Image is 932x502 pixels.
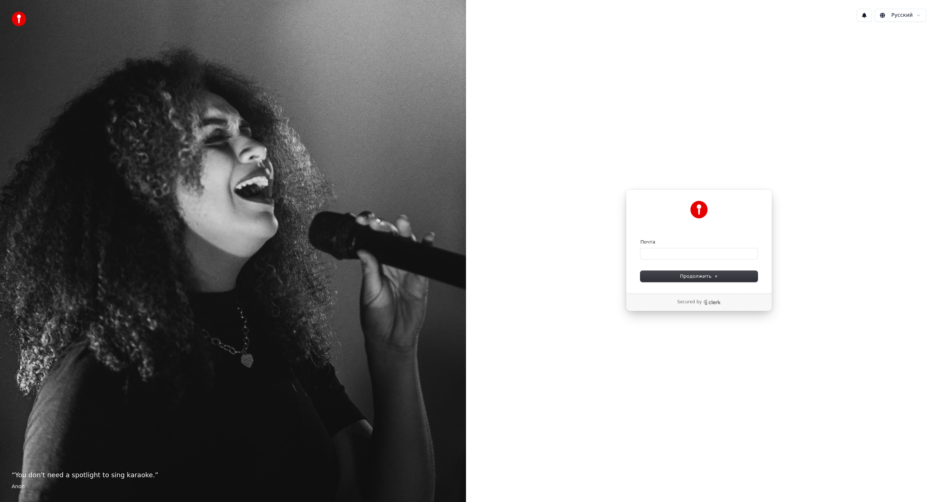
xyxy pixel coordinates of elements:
[12,470,454,480] p: “ You don't need a spotlight to sing karaoke. ”
[690,201,708,218] img: Youka
[12,12,26,26] img: youka
[640,271,758,282] button: Продолжить
[640,239,655,245] label: Почта
[680,273,718,280] span: Продолжить
[12,483,454,490] footer: Anon
[677,299,702,305] p: Secured by
[703,300,721,305] a: Clerk logo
